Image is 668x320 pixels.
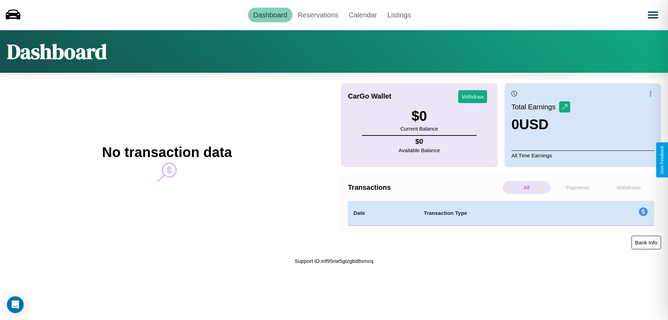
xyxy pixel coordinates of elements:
[248,8,293,22] a: Dashboard
[424,209,582,217] h4: Transaction Type
[400,108,438,124] h3: $ 0
[348,92,391,100] h4: CarGo Wallet
[7,37,107,66] h1: Dashboard
[631,236,661,249] button: Bank Info
[643,5,663,25] button: Open menu
[293,8,344,22] a: Reservations
[554,181,602,194] p: Payments
[511,150,654,160] p: All Time Earnings
[102,145,232,160] h2: No transaction data
[399,146,440,155] p: Available Balance
[660,146,665,174] div: Give Feedback
[348,201,654,225] table: simple table
[7,296,24,313] div: Open Intercom Messenger
[382,8,416,22] a: Listings
[353,209,413,217] h4: Date
[295,256,373,266] p: Support ID: mf95nw5gtzgbd8smcq
[399,138,440,146] h4: $ 0
[400,124,438,133] p: Current Balance
[458,90,487,103] button: Withdraw
[511,117,570,132] h3: 0 USD
[348,184,501,192] h4: Transactions
[605,181,652,194] p: Withdraws
[343,8,382,22] a: Calendar
[503,181,550,194] p: All
[511,101,559,113] p: Total Earnings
